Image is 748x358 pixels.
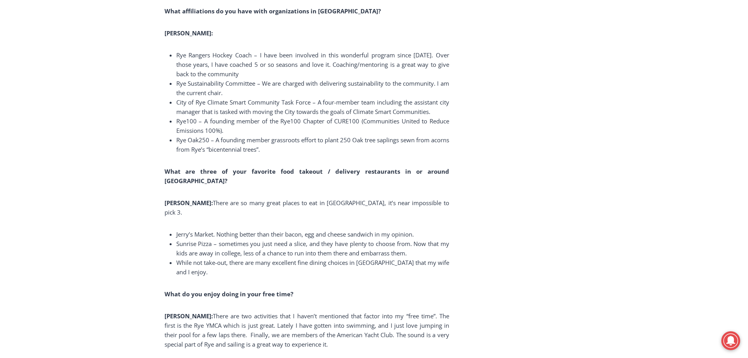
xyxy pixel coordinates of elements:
[176,51,449,78] span: Rye Rangers Hockey Coach – I have been involved in this wonderful program since [DATE]. Over thos...
[165,29,213,37] b: [PERSON_NAME]:
[176,240,449,257] span: Sunrise Pizza – sometimes you just need a slice, and they have plenty to choose from. Now that my...
[0,78,113,98] a: [PERSON_NAME] Read Sanctuary Fall Fest: [DATE]
[91,66,95,74] div: 6
[176,259,449,276] span: While not take-out, there are many excellent fine dining choices in [GEOGRAPHIC_DATA] that my wif...
[189,76,380,98] a: Intern @ [DOMAIN_NAME]
[165,7,381,15] b: What affiliations do you have with organizations in [GEOGRAPHIC_DATA]?
[176,230,414,238] span: Jerry’s Market. Nothing better than their bacon, egg and cheese sandwich in my opinion.
[165,312,449,348] span: There are two activities that I haven’t mentioned that factor into my “free time”. The first is t...
[198,0,371,76] div: Apply Now <> summer and RHS senior internships available
[82,23,110,64] div: Face Painting
[88,66,90,74] div: /
[165,199,449,216] span: There are so many great places to eat in [GEOGRAPHIC_DATA], it’s near impossible to pick 3.
[165,199,213,207] b: [PERSON_NAME]:
[165,290,293,298] b: What do you enjoy doing in your free time?
[176,136,449,153] span: Rye Oak250 – A founding member grassroots effort to plant 250 Oak tree saplings sewn from acorns ...
[82,66,86,74] div: 3
[176,98,449,116] span: City of Rye Climate Smart Community Task Force – A four-member team including the assistant city ...
[176,117,449,134] span: Rye100 – A founding member of the Rye100 Chapter of CURE100 (Communities United to Reduce Emissio...
[165,312,213,320] b: [PERSON_NAME]:
[6,79,101,97] h4: [PERSON_NAME] Read Sanctuary Fall Fest: [DATE]
[176,79,449,97] span: Rye Sustainability Committee – We are charged with delivering sustainability to the community. I ...
[165,167,449,185] b: What are three of your favorite food takeout / delivery restaurants in or around [GEOGRAPHIC_DATA]?
[205,78,364,96] span: Intern @ [DOMAIN_NAME]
